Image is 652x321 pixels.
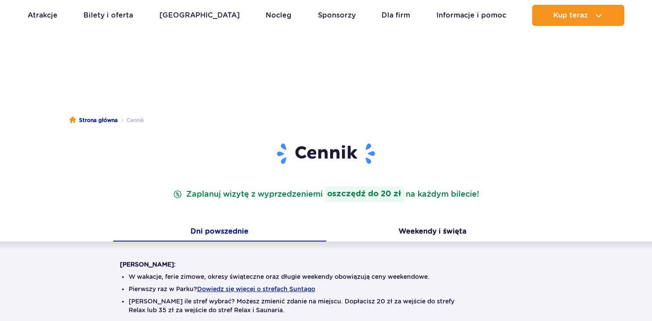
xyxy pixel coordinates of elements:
[129,297,524,314] li: [PERSON_NAME] ile stref wybrać? Możesz zmienić zdanie na miejscu. Dopłacisz 20 zł za wejście do s...
[436,5,506,26] a: Informacje i pomoc
[553,11,588,19] span: Kup teraz
[382,5,410,26] a: Dla firm
[113,223,326,242] button: Dni powszednie
[83,5,133,26] a: Bilety i oferta
[28,5,58,26] a: Atrakcje
[197,285,315,292] button: Dowiedz się więcej o strefach Suntago
[120,142,533,165] h1: Cennik
[318,5,356,26] a: Sponsorzy
[326,223,539,242] button: Weekendy i święta
[129,285,524,293] li: Pierwszy raz w Parku?
[266,5,292,26] a: Nocleg
[532,5,624,26] button: Kup teraz
[171,186,481,202] p: Zaplanuj wizytę z wyprzedzeniem na każdym bilecie!
[69,116,118,125] a: Strona główna
[118,116,144,125] li: Cennik
[159,5,240,26] a: [GEOGRAPHIC_DATA]
[120,261,176,268] strong: [PERSON_NAME]:
[129,272,524,281] li: W wakacje, ferie zimowe, okresy świąteczne oraz długie weekendy obowiązują ceny weekendowe.
[324,186,404,202] strong: oszczędź do 20 zł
